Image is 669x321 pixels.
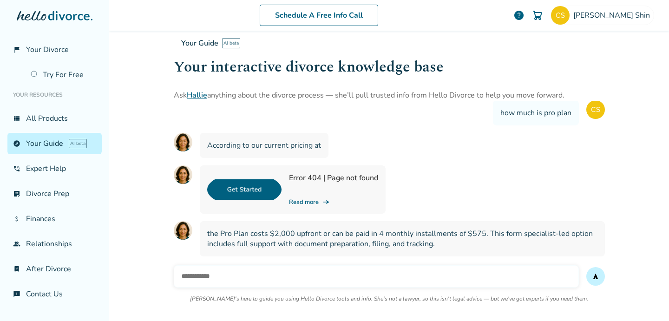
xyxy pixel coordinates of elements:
li: Your Resources [7,85,102,104]
span: Your Divorce [26,45,69,55]
button: send [586,267,605,286]
span: Your Guide [181,38,218,48]
img: User [586,100,605,119]
a: view_listAll Products [7,108,102,129]
a: exploreYour GuideAI beta [7,133,102,154]
a: list_alt_checkDivorce Prep [7,183,102,204]
h3: Error 404 | Page not found [289,173,378,183]
span: list_alt_check [13,190,20,197]
img: cheryn.shin@hellodivorce.com [551,6,570,25]
p: [PERSON_NAME]'s here to guide you using Hello Divorce tools and info. She's not a lawyer, so this... [190,295,588,302]
img: AI Assistant [174,133,192,151]
span: flag_2 [13,46,20,53]
a: Try For Free [25,64,102,85]
span: bookmark_check [13,265,20,273]
span: explore [13,140,20,147]
span: the Pro Plan costs $2,000 upfront or can be paid in 4 monthly installments of $575. This form spe... [207,229,597,249]
span: phone_in_talk [13,165,20,172]
a: attach_moneyFinances [7,208,102,229]
iframe: Chat Widget [623,276,669,321]
a: Hallie [187,90,207,100]
span: line_end_arrow_notch [322,198,330,206]
a: phone_in_talkExpert Help [7,158,102,179]
a: chat_infoContact Us [7,283,102,305]
img: AI Assistant [174,221,192,240]
span: According to our current pricing at [207,140,321,151]
h1: Your interactive divorce knowledge base [174,56,605,79]
a: Schedule A Free Info Call [260,5,378,26]
span: attach_money [13,215,20,223]
a: Read moreline_end_arrow_notch [289,198,378,206]
span: AI beta [69,139,87,148]
span: chat_info [13,290,20,298]
span: AI beta [222,38,240,48]
a: groupRelationships [7,233,102,255]
a: flag_2Your Divorce [7,39,102,60]
span: how much is pro plan [500,108,571,118]
span: group [13,240,20,248]
a: help [513,10,525,21]
span: view_list [13,115,20,122]
a: bookmark_checkAfter Divorce [7,258,102,280]
img: Cart [532,10,543,21]
img: AI Assistant [174,165,192,184]
span: send [592,273,599,280]
img: Error 404 | Page not found [207,173,282,206]
p: Ask anything about the divorce process — she’ll pull trusted info from Hello Divorce to help you ... [174,90,605,101]
span: [PERSON_NAME] Shin [573,10,654,20]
